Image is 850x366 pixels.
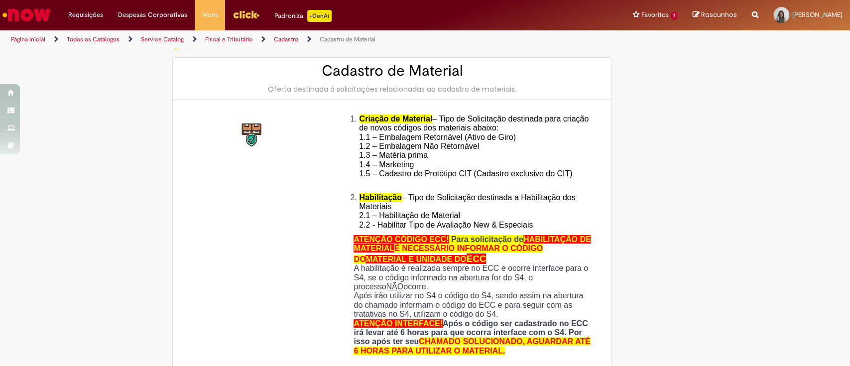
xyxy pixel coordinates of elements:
strong: Após o código ser cadastrado no ECC irá levar até 6 horas para que ocorra interface com o S4. Por... [354,319,590,355]
a: Cadastro [274,35,298,43]
span: – Tipo de Solicitação destinada a Habilitação dos Materiais 2.1 – Habilitação de Material 2.2 - H... [359,193,575,229]
p: A habilitação é realizada sempre no ECC e ocorre interface para o S4, se o código informado na ab... [354,264,594,291]
span: ECC [467,253,486,264]
img: Cadastro de Material [237,120,268,151]
span: [PERSON_NAME] [792,10,843,19]
span: MATERIAL E UNIDADE DO [365,255,466,263]
span: É NECESSÁRIO INFORMAR O CÓDIGO DO [354,244,542,263]
span: Requisições [68,10,103,20]
a: Rascunhos [693,10,737,20]
span: ATENÇÃO INTERFACE! [354,319,442,328]
span: Criação de Material [359,115,432,123]
ul: Trilhas de página [7,30,559,49]
img: ServiceNow [1,5,52,25]
a: Página inicial [11,35,45,43]
a: Todos os Catálogos [67,35,120,43]
span: – Tipo de Solicitação destinada para criação de novos códigos dos materiais abaixo: 1.1 – Embalag... [359,115,589,187]
img: click_logo_yellow_360x200.png [233,7,259,22]
span: Para solicitação de [451,235,523,244]
div: Oferta destinada à solicitações relacionadas ao cadastro de materiais. [183,84,601,94]
a: Cadastro de Material [320,35,375,43]
span: Adicionar a Favoritos [182,43,254,51]
span: Habilitação [359,193,401,202]
h2: Cadastro de Material [183,63,601,79]
span: Rascunhos [701,10,737,19]
a: Fiscal e Tributário [205,35,252,43]
u: NÃO [386,282,403,291]
span: HABILITAÇÃO DE MATERIAL [354,235,591,252]
span: ATENÇÃO CÓDIGO ECC! [354,235,449,244]
span: Favoritos [641,10,668,20]
span: Despesas Corporativas [118,10,187,20]
div: Padroniza [274,10,332,22]
span: 1 [670,11,678,20]
a: Service Catalog [141,35,184,43]
p: +GenAi [307,10,332,22]
span: More [202,10,218,20]
p: Após irão utilizar no S4 o código do S4, sendo assim na abertura do chamado informam o código do ... [354,291,594,319]
span: CHAMADO SOLUCIONADO, AGUARDAR ATÉ 6 HORAS PARA UTILIZAR O MATERIAL. [354,337,590,355]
